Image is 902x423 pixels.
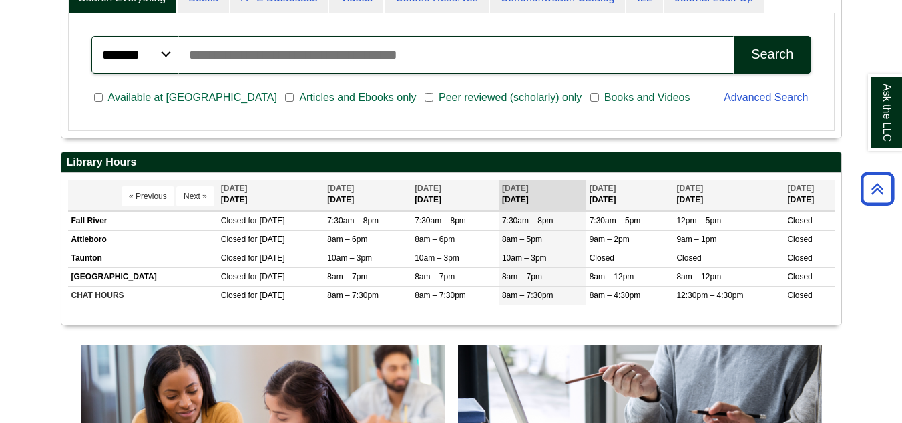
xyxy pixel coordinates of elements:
[327,291,379,300] span: 8am – 7:30pm
[751,47,793,62] div: Search
[248,253,284,263] span: for [DATE]
[221,253,246,263] span: Closed
[502,184,529,193] span: [DATE]
[248,272,284,281] span: for [DATE]
[415,216,466,225] span: 7:30am – 8pm
[248,291,284,300] span: for [DATE]
[411,180,499,210] th: [DATE]
[590,272,634,281] span: 8am – 12pm
[327,272,367,281] span: 8am – 7pm
[221,291,246,300] span: Closed
[415,272,455,281] span: 8am – 7pm
[787,184,814,193] span: [DATE]
[676,235,716,244] span: 9am – 1pm
[327,253,372,263] span: 10am – 3pm
[248,216,284,225] span: for [DATE]
[415,291,466,300] span: 8am – 7:30pm
[676,184,703,193] span: [DATE]
[221,184,248,193] span: [DATE]
[502,253,547,263] span: 10am – 3pm
[676,291,743,300] span: 12:30pm – 4:30pm
[787,291,812,300] span: Closed
[724,92,808,103] a: Advanced Search
[425,92,433,104] input: Peer reviewed (scholarly) only
[676,253,701,263] span: Closed
[327,216,379,225] span: 7:30am – 8pm
[590,184,616,193] span: [DATE]
[433,90,587,106] span: Peer reviewed (scholarly) only
[787,216,812,225] span: Closed
[324,180,411,210] th: [DATE]
[221,216,246,225] span: Closed
[590,291,641,300] span: 8am – 4:30pm
[590,253,614,263] span: Closed
[68,287,218,305] td: CHAT HOURS
[94,92,103,104] input: Available at [GEOGRAPHIC_DATA]
[784,180,834,210] th: [DATE]
[787,235,812,244] span: Closed
[415,235,455,244] span: 8am – 6pm
[68,230,218,249] td: Attleboro
[221,272,246,281] span: Closed
[176,186,214,206] button: Next »
[61,152,841,173] h2: Library Hours
[221,235,246,244] span: Closed
[676,216,721,225] span: 12pm – 5pm
[122,186,174,206] button: « Previous
[68,211,218,230] td: Fall River
[218,180,324,210] th: [DATE]
[856,180,899,198] a: Back to Top
[502,291,553,300] span: 8am – 7:30pm
[586,180,674,210] th: [DATE]
[248,235,284,244] span: for [DATE]
[502,235,542,244] span: 8am – 5pm
[673,180,784,210] th: [DATE]
[499,180,586,210] th: [DATE]
[502,272,542,281] span: 8am – 7pm
[590,216,641,225] span: 7:30am – 5pm
[676,272,721,281] span: 8am – 12pm
[103,90,282,106] span: Available at [GEOGRAPHIC_DATA]
[327,184,354,193] span: [DATE]
[285,92,294,104] input: Articles and Ebooks only
[294,90,421,106] span: Articles and Ebooks only
[787,253,812,263] span: Closed
[68,249,218,267] td: Taunton
[590,235,630,244] span: 9am – 2pm
[415,253,459,263] span: 10am – 3pm
[734,36,811,74] button: Search
[68,268,218,287] td: [GEOGRAPHIC_DATA]
[590,92,599,104] input: Books and Videos
[415,184,441,193] span: [DATE]
[327,235,367,244] span: 8am – 6pm
[599,90,696,106] span: Books and Videos
[502,216,553,225] span: 7:30am – 8pm
[787,272,812,281] span: Closed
